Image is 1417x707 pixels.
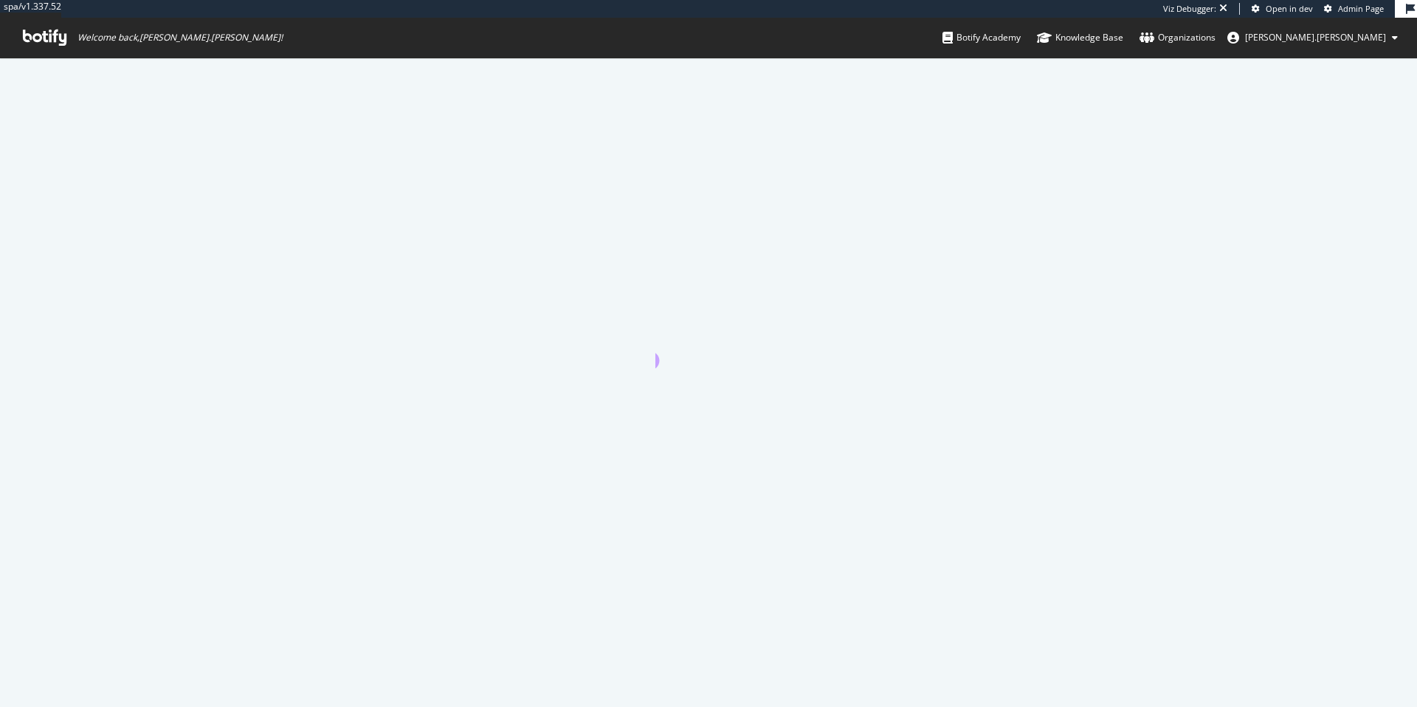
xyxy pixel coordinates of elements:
button: [PERSON_NAME].[PERSON_NAME] [1216,26,1410,49]
a: Open in dev [1252,3,1313,15]
div: Organizations [1140,30,1216,45]
span: dave.coppedge [1245,31,1386,44]
div: Viz Debugger: [1163,3,1216,15]
a: Botify Academy [942,18,1021,58]
div: Botify Academy [942,30,1021,45]
a: Admin Page [1324,3,1384,15]
a: Knowledge Base [1037,18,1123,58]
div: Knowledge Base [1037,30,1123,45]
span: Open in dev [1266,3,1313,14]
span: Admin Page [1338,3,1384,14]
span: Welcome back, [PERSON_NAME].[PERSON_NAME] ! [77,32,283,44]
a: Organizations [1140,18,1216,58]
